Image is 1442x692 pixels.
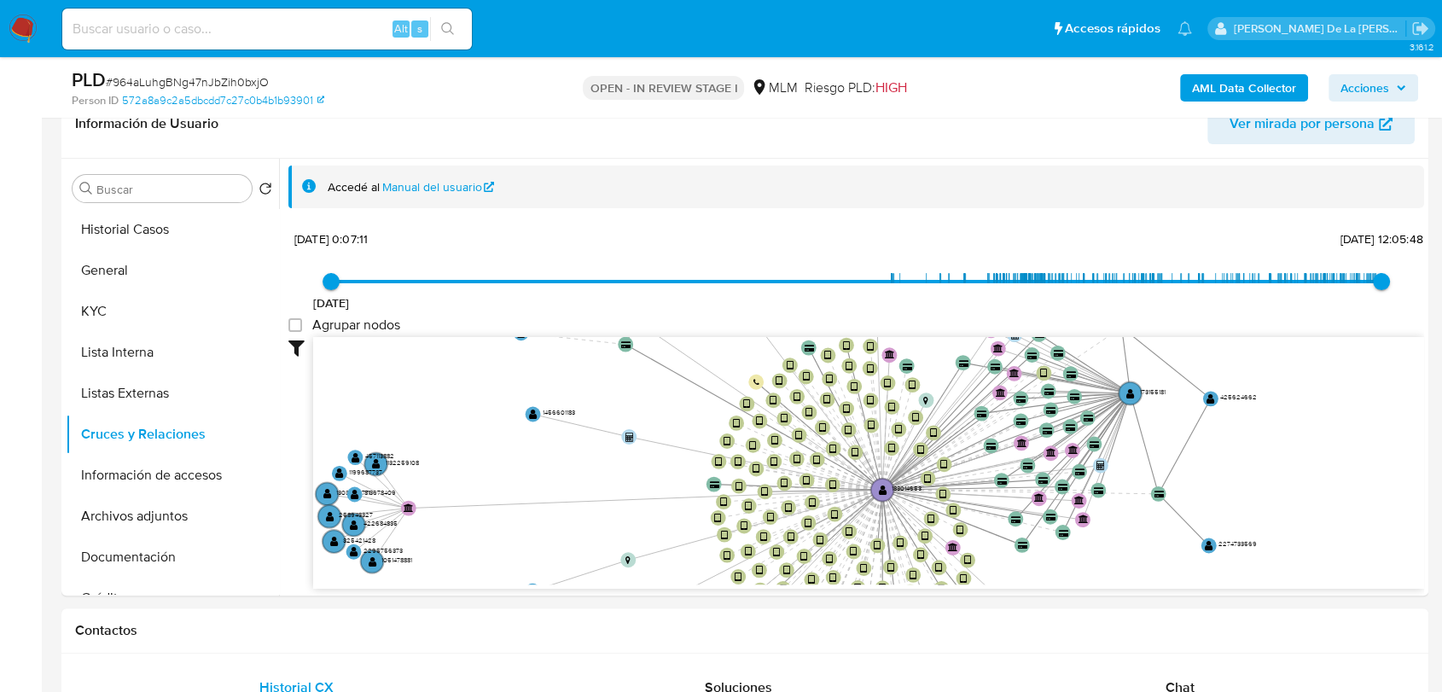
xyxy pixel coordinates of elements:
[1340,74,1389,102] span: Acciones
[343,535,376,544] text: 325421428
[770,456,777,467] text: 
[75,115,218,132] h1: Información de Usuario
[363,519,398,528] text: 422684835
[895,424,902,435] text: 
[783,565,790,576] text: 
[1066,370,1075,377] text: 
[986,442,996,449] text: 
[350,546,358,557] text: 
[909,380,916,391] text: 
[819,422,826,433] text: 
[363,545,403,555] text: 2295756373
[714,512,721,523] text: 
[823,394,830,405] text: 
[336,487,370,497] text: 1303266771
[66,291,279,332] button: KYC
[1205,540,1213,551] text: 
[66,496,279,537] button: Archivos adjuntos
[843,340,850,351] text: 
[794,391,800,402] text: 
[753,379,759,386] text: 
[736,480,742,491] text: 
[805,407,812,418] text: 
[1040,368,1047,379] text: 
[897,538,904,549] text: 
[741,520,747,532] text: 
[72,66,106,93] b: PLD
[917,550,924,561] text: 
[802,371,809,382] text: 
[866,363,873,374] text: 
[745,500,752,511] text: 
[583,76,744,100] p: OPEN - IN REVIEW STAGE I
[923,396,928,404] text: 
[323,488,332,499] text: 
[66,455,279,496] button: Información de accesos
[829,572,836,583] text: 
[948,543,957,552] text: 
[888,401,895,412] text: 
[846,526,852,538] text: 
[715,456,722,467] text: 
[843,404,850,415] text: 
[372,458,381,469] text: 
[1058,529,1067,536] text: 
[860,563,867,574] text: 
[1053,350,1062,357] text: 
[744,546,751,557] text: 
[1066,423,1075,430] text: 
[1340,230,1422,247] span: [DATE] 12:05:48
[328,179,380,195] span: Accedé al
[826,553,833,564] text: 
[1018,542,1027,549] text: 
[1218,539,1257,549] text: 2274733569
[66,373,279,414] button: Listas Externas
[824,350,831,361] text: 
[1078,515,1087,524] text: 
[960,573,967,584] text: 
[1074,496,1084,505] text: 
[66,250,279,291] button: General
[1034,493,1044,503] text: 
[781,413,788,424] text: 
[756,565,763,576] text: 
[66,537,279,578] button: Documentación
[106,73,269,90] span: # 964aLuhgBNg47nJbZih0bxjO
[805,345,814,352] text: 
[1177,21,1192,36] a: Notificaciones
[867,340,874,352] text: 
[62,18,472,40] input: Buscar usuario o caso...
[1234,20,1406,37] p: javier.gutierrez@mercadolibre.com.mx
[381,555,412,565] text: 1051478881
[958,359,968,366] text: 
[386,457,420,467] text: 1132259108
[751,79,797,97] div: MLM
[930,427,937,439] text: 
[1042,427,1051,433] text: 
[1009,369,1019,378] text: 
[756,416,763,427] text: 
[867,395,874,406] text: 
[817,534,823,545] text: 
[993,343,1003,352] text: 
[813,454,820,465] text: 
[831,509,838,520] text: 
[759,532,766,543] text: 
[912,412,919,423] text: 
[335,468,344,479] text: 
[874,540,881,551] text: 
[1075,468,1084,475] text: 
[749,439,756,451] text: 
[997,477,1007,484] text: 
[1065,20,1160,38] span: Accesos rápidos
[259,182,272,201] button: Volver al orden por defecto
[875,78,906,97] span: HIGH
[709,481,718,488] text: 
[805,517,811,528] text: 
[846,360,852,371] text: 
[781,478,788,489] text: 
[517,327,526,338] text: 
[1126,387,1135,398] text: 
[66,209,279,250] button: Historial Casos
[879,583,886,594] text: 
